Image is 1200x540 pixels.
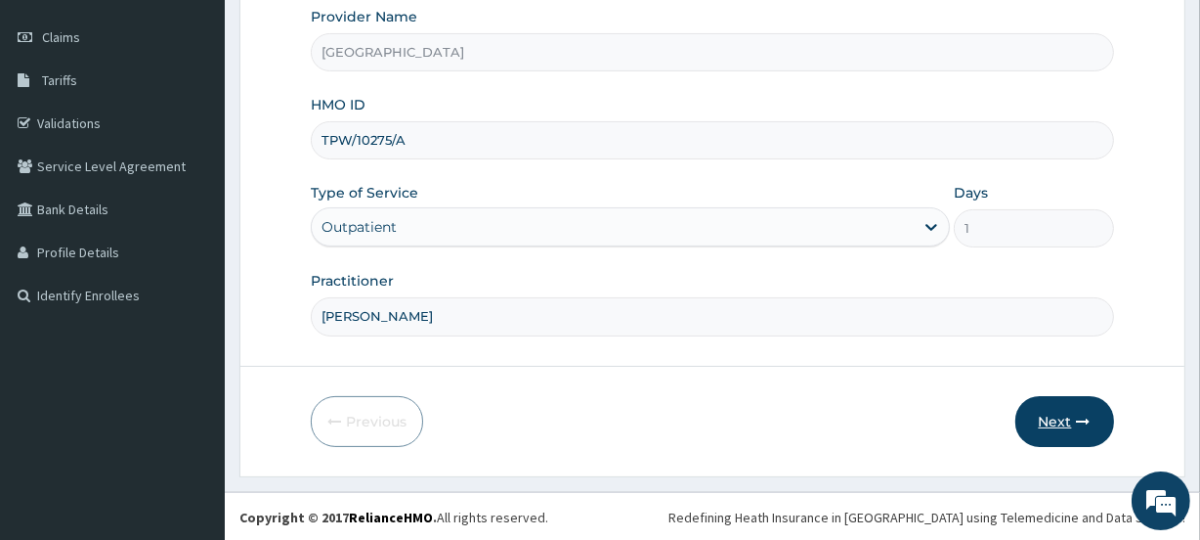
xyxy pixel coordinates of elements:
input: Enter Name [311,297,1113,336]
div: Outpatient [321,217,397,237]
label: Type of Service [311,183,418,202]
label: Provider Name [311,7,417,26]
label: Practitioner [311,271,394,291]
button: Previous [311,396,423,447]
input: Enter HMO ID [311,121,1113,159]
button: Next [1015,396,1114,447]
span: Claims [42,28,80,46]
span: Tariffs [42,71,77,89]
div: Redefining Heath Insurance in [GEOGRAPHIC_DATA] using Telemedicine and Data Science! [668,508,1185,527]
strong: Copyright © 2017 . [239,509,437,526]
label: Days [954,183,988,202]
label: HMO ID [311,95,365,114]
a: RelianceHMO [349,509,433,526]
